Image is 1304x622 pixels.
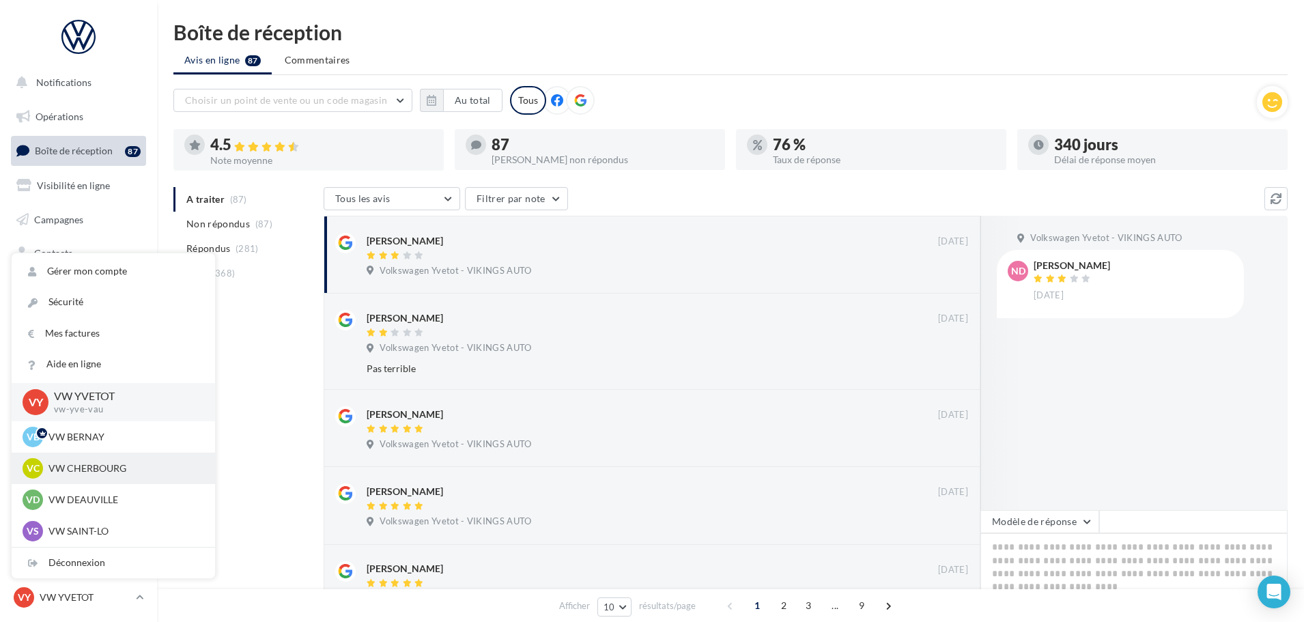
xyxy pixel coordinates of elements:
[29,394,43,410] span: VY
[773,155,995,165] div: Taux de réponse
[773,595,795,617] span: 2
[1030,232,1182,244] span: Volkswagen Yvetot - VIKINGS AUTO
[380,342,531,354] span: Volkswagen Yvetot - VIKINGS AUTO
[173,89,412,112] button: Choisir un point de vente ou un code magasin
[210,156,433,165] div: Note moyenne
[367,311,443,325] div: [PERSON_NAME]
[12,548,215,578] div: Déconnexion
[938,236,968,248] span: [DATE]
[11,584,146,610] a: VY VW YVETOT
[27,430,40,444] span: VB
[443,89,502,112] button: Au total
[12,287,215,317] a: Sécurité
[186,217,250,231] span: Non répondus
[34,213,83,225] span: Campagnes
[367,562,443,576] div: [PERSON_NAME]
[185,94,387,106] span: Choisir un point de vente ou un code magasin
[938,564,968,576] span: [DATE]
[173,22,1288,42] div: Boîte de réception
[380,438,531,451] span: Volkswagen Yvetot - VIKINGS AUTO
[186,242,231,255] span: Répondus
[54,404,193,416] p: vw-yve-vau
[492,137,714,152] div: 87
[8,273,149,302] a: Médiathèque
[255,218,272,229] span: (87)
[559,599,590,612] span: Afficher
[18,591,31,604] span: VY
[36,76,91,88] span: Notifications
[27,524,39,538] span: VS
[1054,137,1277,152] div: 340 jours
[367,234,443,248] div: [PERSON_NAME]
[367,485,443,498] div: [PERSON_NAME]
[8,386,149,427] a: Campagnes DataOnDemand
[8,341,149,381] a: PLV et print personnalisable
[851,595,873,617] span: 9
[746,595,768,617] span: 1
[12,256,215,287] a: Gérer mon compte
[8,171,149,200] a: Visibilité en ligne
[465,187,568,210] button: Filtrer par note
[212,268,236,279] span: (368)
[12,349,215,380] a: Aide en ligne
[34,247,72,259] span: Contacts
[367,408,443,421] div: [PERSON_NAME]
[797,595,819,617] span: 3
[1034,261,1110,270] div: [PERSON_NAME]
[639,599,696,612] span: résultats/page
[48,462,199,475] p: VW CHERBOURG
[1258,576,1290,608] div: Open Intercom Messenger
[27,462,40,475] span: VC
[54,388,193,404] p: VW YVETOT
[36,111,83,122] span: Opérations
[8,239,149,268] a: Contacts
[8,102,149,131] a: Opérations
[420,89,502,112] button: Au total
[8,68,143,97] button: Notifications
[367,362,879,376] div: Pas terrible
[12,318,215,349] a: Mes factures
[35,145,113,156] span: Boîte de réception
[8,307,149,336] a: Calendrier
[8,136,149,165] a: Boîte de réception87
[980,510,1099,533] button: Modèle de réponse
[773,137,995,152] div: 76 %
[1054,155,1277,165] div: Délai de réponse moyen
[8,206,149,234] a: Campagnes
[492,155,714,165] div: [PERSON_NAME] non répondus
[48,524,199,538] p: VW SAINT-LO
[938,486,968,498] span: [DATE]
[48,430,199,444] p: VW BERNAY
[824,595,846,617] span: ...
[597,597,632,617] button: 10
[26,493,40,507] span: VD
[604,602,615,612] span: 10
[48,493,199,507] p: VW DEAUVILLE
[210,137,433,153] div: 4.5
[37,180,110,191] span: Visibilité en ligne
[938,313,968,325] span: [DATE]
[125,146,141,157] div: 87
[938,409,968,421] span: [DATE]
[1011,264,1025,278] span: ND
[335,193,391,204] span: Tous les avis
[510,86,546,115] div: Tous
[236,243,259,254] span: (281)
[380,515,531,528] span: Volkswagen Yvetot - VIKINGS AUTO
[380,265,531,277] span: Volkswagen Yvetot - VIKINGS AUTO
[40,591,130,604] p: VW YVETOT
[1034,289,1064,302] span: [DATE]
[324,187,460,210] button: Tous les avis
[285,53,350,67] span: Commentaires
